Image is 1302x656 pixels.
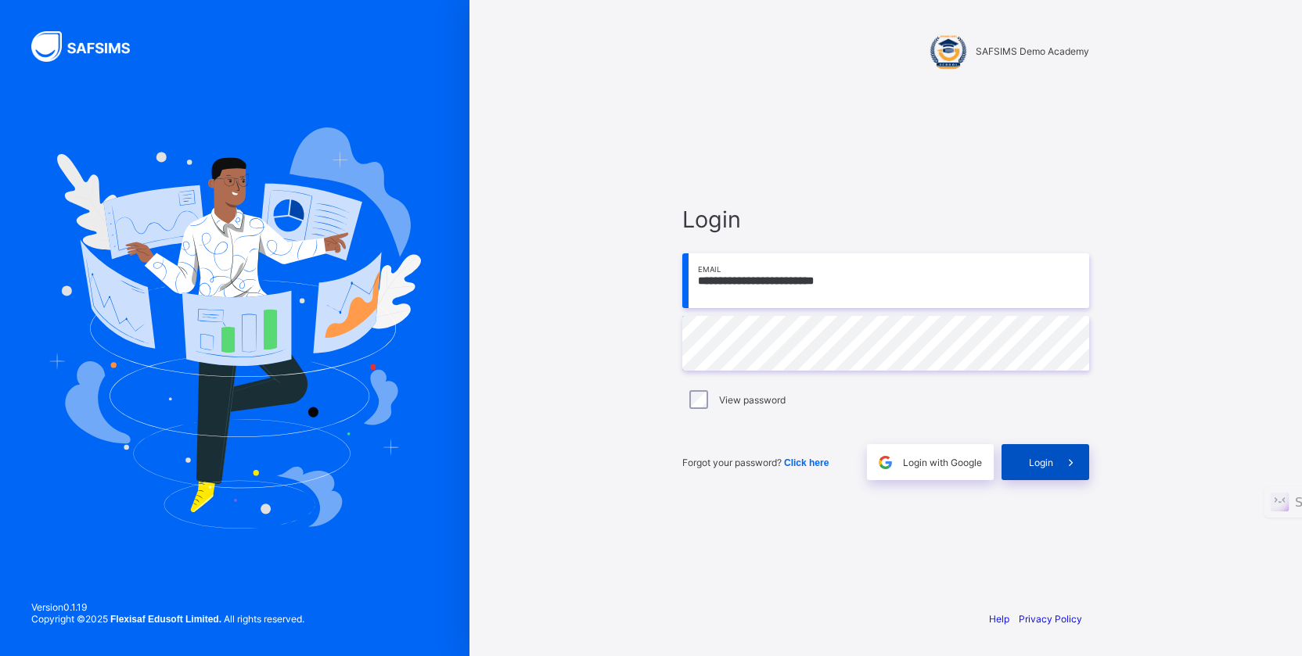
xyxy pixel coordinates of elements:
img: Hero Image [49,127,421,528]
label: View password [719,394,786,406]
span: SAFSIMS Demo Academy [976,45,1089,57]
a: Privacy Policy [1019,613,1082,625]
a: Help [989,613,1009,625]
span: Forgot your password? [682,457,829,468]
a: Click here [784,457,829,468]
span: Copyright © 2025 All rights reserved. [31,613,304,625]
img: google.396cfc9801f0270233282035f929180a.svg [876,453,894,471]
span: Login [682,206,1089,233]
span: Login [1029,457,1053,468]
span: Login with Google [903,457,982,468]
span: Click here [784,457,829,468]
strong: Flexisaf Edusoft Limited. [110,614,221,625]
img: SAFSIMS Logo [31,31,149,62]
span: Version 0.1.19 [31,601,304,613]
